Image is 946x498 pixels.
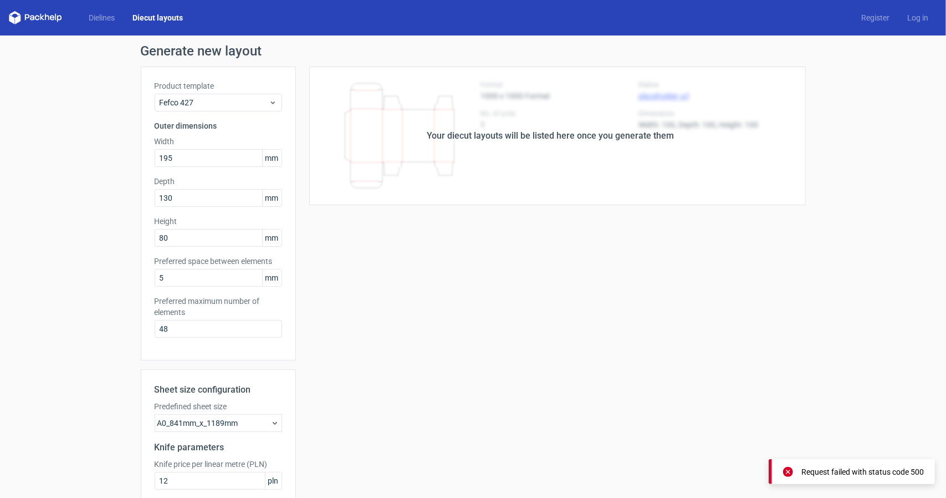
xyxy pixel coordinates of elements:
[155,296,282,318] label: Preferred maximum number of elements
[801,466,924,477] div: Request failed with status code 500
[155,80,282,92] label: Product template
[124,12,192,23] a: Diecut layouts
[155,441,282,454] h2: Knife parameters
[155,176,282,187] label: Depth
[155,120,282,131] h3: Outer dimensions
[262,270,282,286] span: mm
[155,256,282,267] label: Preferred space between elements
[155,216,282,227] label: Height
[80,12,124,23] a: Dielines
[160,97,269,108] span: Fefco 427
[262,230,282,246] span: mm
[262,190,282,206] span: mm
[265,472,282,489] span: pln
[141,44,806,58] h1: Generate new layout
[155,401,282,412] label: Predefined sheet size
[155,136,282,147] label: Width
[898,12,937,23] a: Log in
[427,129,674,143] div: Your diecut layouts will be listed here once you generate them
[155,459,282,470] label: Knife price per linear metre (PLN)
[155,414,282,432] div: A0_841mm_x_1189mm
[852,12,898,23] a: Register
[262,150,282,166] span: mm
[155,383,282,397] h2: Sheet size configuration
